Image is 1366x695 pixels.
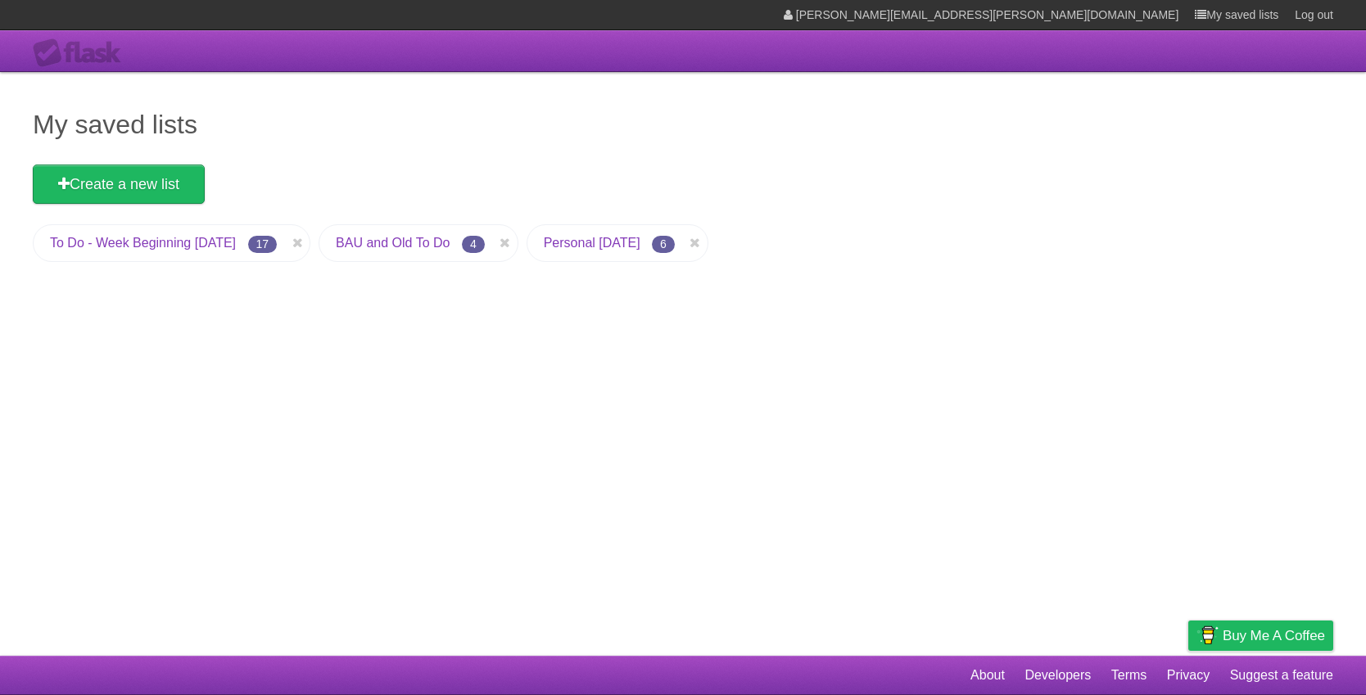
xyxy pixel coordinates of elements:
span: 6 [652,236,675,253]
a: BAU and Old To Do [336,236,450,250]
a: About [970,660,1005,691]
a: Developers [1024,660,1091,691]
a: Privacy [1167,660,1210,691]
a: Suggest a feature [1230,660,1333,691]
span: Buy me a coffee [1223,621,1325,650]
a: Create a new list [33,165,205,204]
div: Flask [33,38,131,68]
a: Buy me a coffee [1188,621,1333,651]
img: Buy me a coffee [1196,621,1219,649]
h1: My saved lists [33,105,1333,144]
a: Terms [1111,660,1147,691]
span: 4 [462,236,485,253]
a: To Do - Week Beginning [DATE] [50,236,236,250]
span: 17 [248,236,278,253]
a: Personal [DATE] [544,236,640,250]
